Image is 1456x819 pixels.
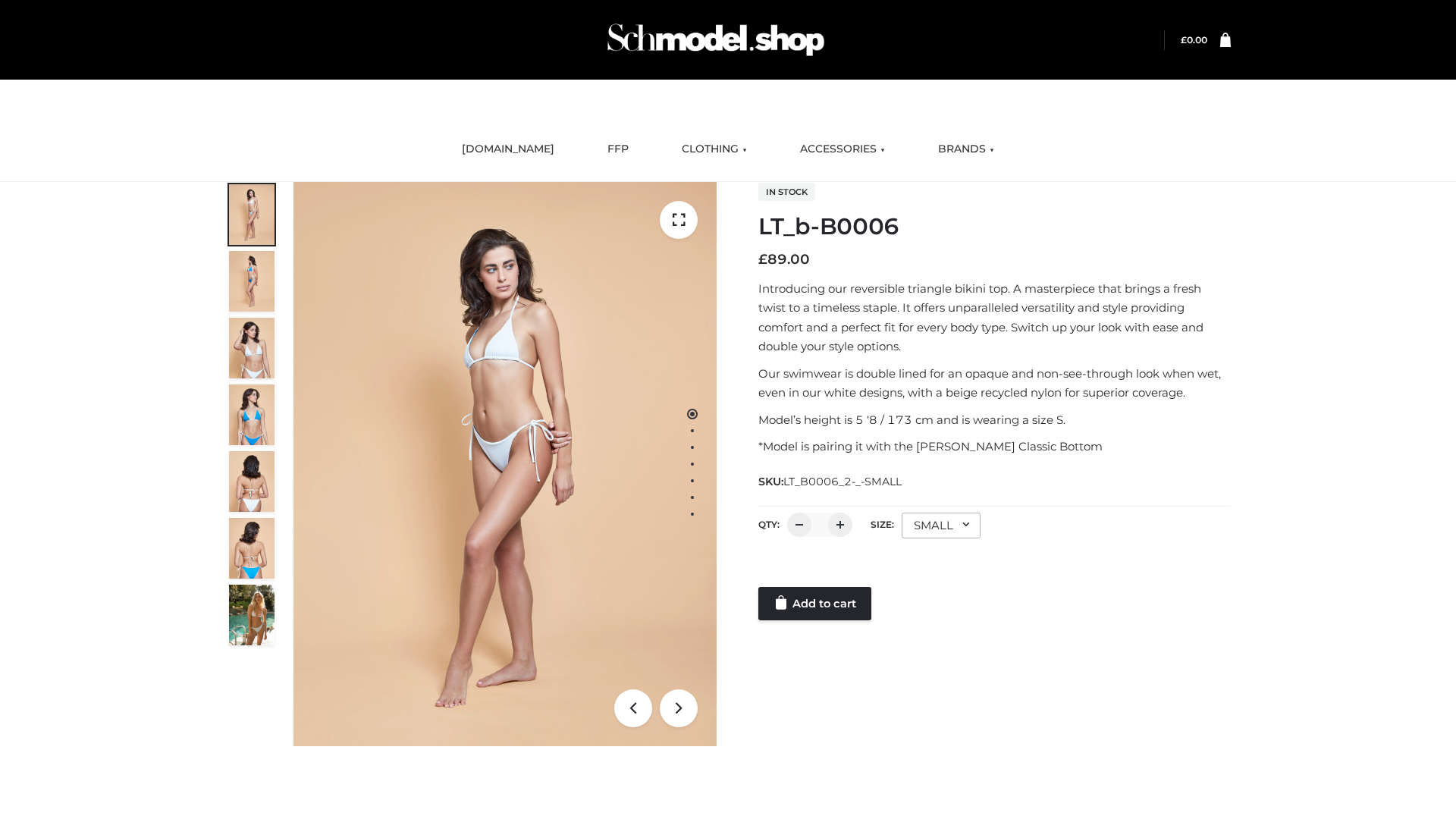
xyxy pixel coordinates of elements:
[758,279,1231,356] p: Introducing our reversible triangle bikini top. A masterpiece that brings a fresh twist to a time...
[229,384,275,445] img: ArielClassicBikiniTop_CloudNine_AzureSky_OW114ECO_4-scaled.jpg
[293,182,717,746] img: ArielClassicBikiniTop_CloudNine_AzureSky_OW114ECO_1
[1181,34,1187,45] span: £
[229,318,275,378] img: ArielClassicBikiniTop_CloudNine_AzureSky_OW114ECO_3-scaled.jpg
[758,213,1231,240] h1: LT_b-B0006
[450,133,566,166] a: [DOMAIN_NAME]
[1181,34,1207,45] bdi: 0.00
[758,251,810,268] bdi: 89.00
[229,518,275,579] img: ArielClassicBikiniTop_CloudNine_AzureSky_OW114ECO_8-scaled.jpg
[229,451,275,512] img: ArielClassicBikiniTop_CloudNine_AzureSky_OW114ECO_7-scaled.jpg
[670,133,758,166] a: CLOTHING
[758,364,1231,403] p: Our swimwear is double lined for an opaque and non-see-through look when wet, even in our white d...
[596,133,640,166] a: FFP
[927,133,1006,166] a: BRANDS
[758,472,903,491] span: SKU:
[783,475,902,488] span: LT_B0006_2-_-SMALL
[758,587,871,620] a: Add to cart
[758,251,767,268] span: £
[789,133,896,166] a: ACCESSORIES
[871,519,894,530] label: Size:
[229,184,275,245] img: ArielClassicBikiniTop_CloudNine_AzureSky_OW114ECO_1-scaled.jpg
[229,251,275,312] img: ArielClassicBikiniTop_CloudNine_AzureSky_OW114ECO_2-scaled.jpg
[902,513,981,538] div: SMALL
[758,519,780,530] label: QTY:
[758,410,1231,430] p: Model’s height is 5 ‘8 / 173 cm and is wearing a size S.
[758,437,1231,457] p: *Model is pairing it with the [PERSON_NAME] Classic Bottom
[1181,34,1207,45] a: £0.00
[602,10,830,70] img: Schmodel Admin 964
[758,183,815,201] span: In stock
[229,585,275,645] img: Arieltop_CloudNine_AzureSky2.jpg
